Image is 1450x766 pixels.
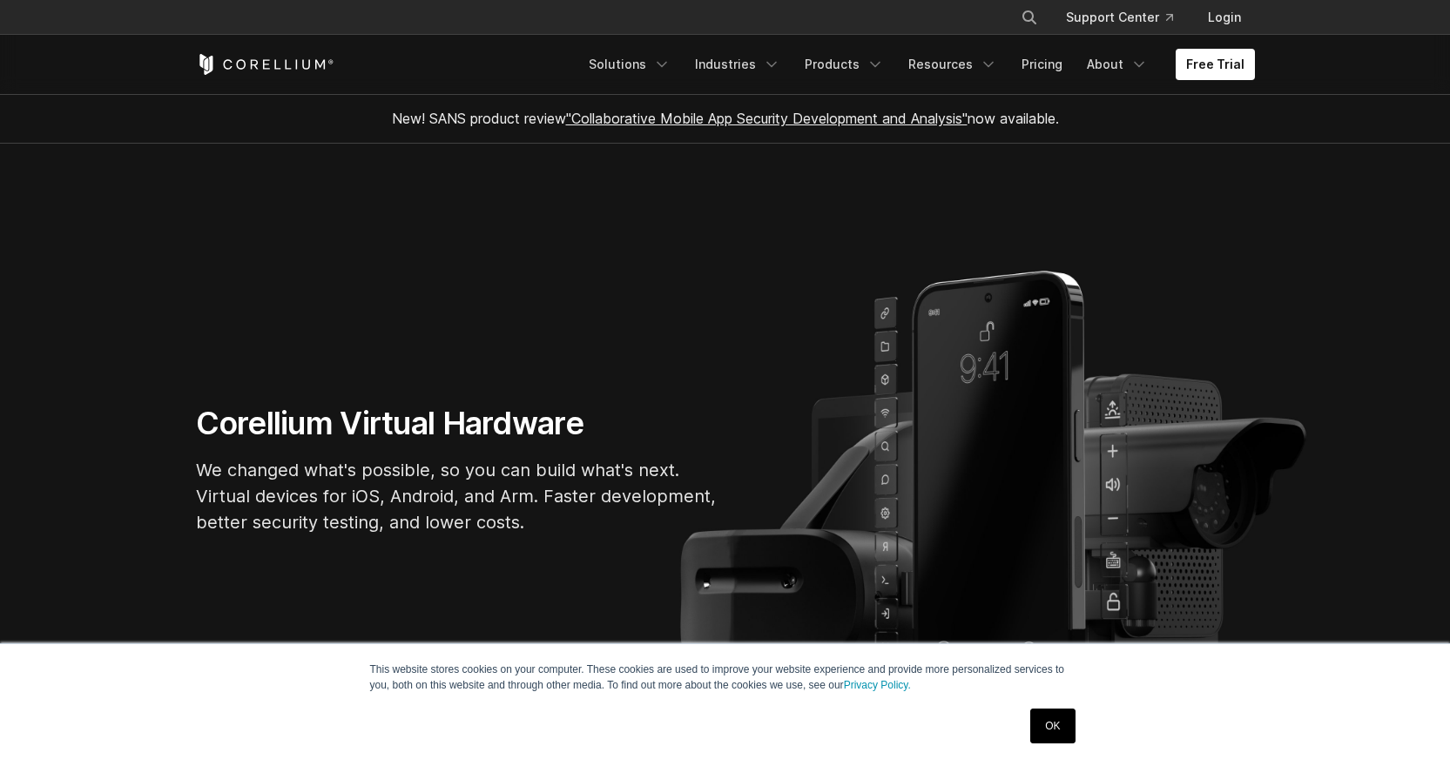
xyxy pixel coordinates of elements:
div: Navigation Menu [578,49,1255,80]
a: Solutions [578,49,681,80]
div: Navigation Menu [1000,2,1255,33]
span: New! SANS product review now available. [392,110,1059,127]
a: Corellium Home [196,54,334,75]
a: Products [794,49,894,80]
a: Support Center [1052,2,1187,33]
a: Resources [898,49,1008,80]
a: Privacy Policy. [844,679,911,691]
button: Search [1014,2,1045,33]
h1: Corellium Virtual Hardware [196,404,718,443]
a: Industries [685,49,791,80]
a: "Collaborative Mobile App Security Development and Analysis" [566,110,968,127]
p: This website stores cookies on your computer. These cookies are used to improve your website expe... [370,662,1081,693]
a: OK [1030,709,1075,743]
a: Free Trial [1176,49,1255,80]
a: Login [1194,2,1255,33]
p: We changed what's possible, so you can build what's next. Virtual devices for iOS, Android, and A... [196,457,718,535]
a: Pricing [1011,49,1073,80]
a: About [1076,49,1158,80]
